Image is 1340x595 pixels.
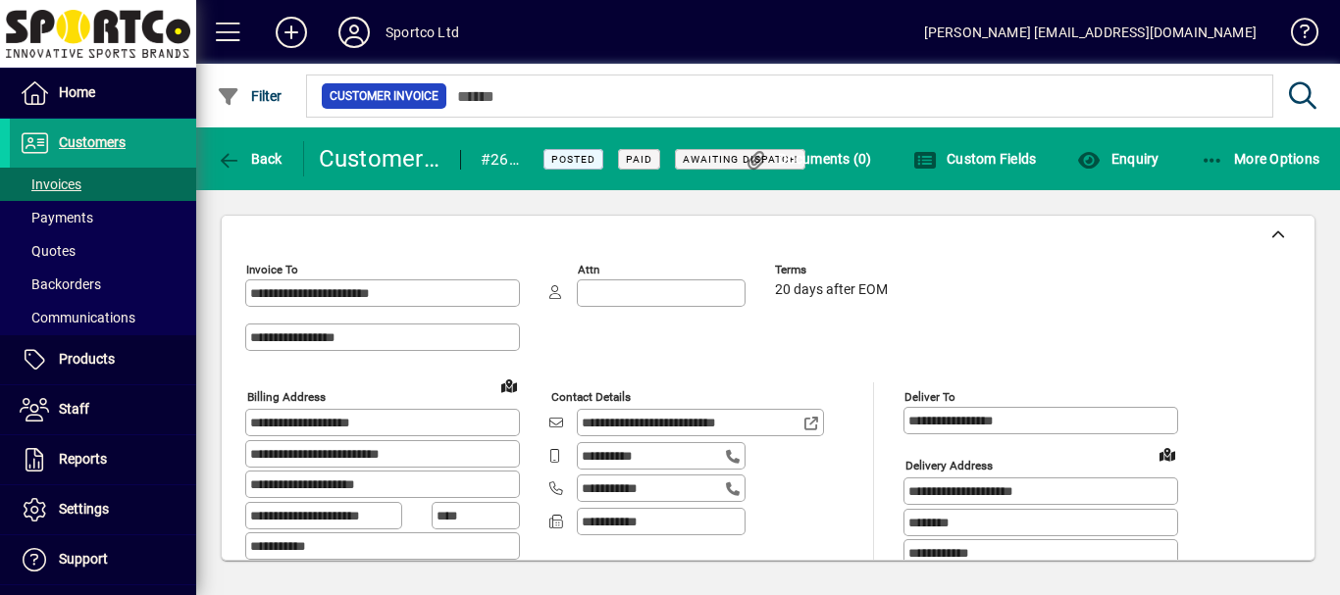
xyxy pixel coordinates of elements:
[212,78,287,114] button: Filter
[1201,151,1320,167] span: More Options
[924,17,1257,48] div: [PERSON_NAME] [EMAIL_ADDRESS][DOMAIN_NAME]
[493,370,525,401] a: View on map
[775,264,893,276] span: Terms
[59,501,109,517] span: Settings
[20,310,135,325] span: Communications
[59,351,115,367] span: Products
[10,385,196,434] a: Staff
[1077,151,1159,167] span: Enquiry
[59,84,95,100] span: Home
[683,153,798,166] span: Awaiting Dispatch
[10,268,196,301] a: Backorders
[626,153,652,166] span: Paid
[59,134,126,150] span: Customers
[481,144,519,175] div: #266321
[386,17,459,48] div: Sportco Ltd
[212,141,287,176] button: Back
[1152,438,1183,470] a: View on map
[217,88,283,104] span: Filter
[59,551,108,567] span: Support
[323,15,386,50] button: Profile
[196,141,304,176] app-page-header-button: Back
[260,15,323,50] button: Add
[904,390,955,404] mat-label: Deliver To
[10,301,196,334] a: Communications
[578,263,599,276] mat-label: Attn
[745,151,872,167] span: Documents (0)
[330,86,438,106] span: Customer Invoice
[20,176,81,192] span: Invoices
[59,401,89,417] span: Staff
[10,69,196,118] a: Home
[551,153,595,166] span: Posted
[1196,141,1325,176] button: More Options
[59,451,107,467] span: Reports
[775,282,888,298] span: 20 days after EOM
[10,168,196,201] a: Invoices
[10,201,196,234] a: Payments
[20,276,101,292] span: Backorders
[1276,4,1315,68] a: Knowledge Base
[20,243,76,259] span: Quotes
[908,141,1042,176] button: Custom Fields
[246,263,298,276] mat-label: Invoice To
[1072,141,1163,176] button: Enquiry
[913,151,1037,167] span: Custom Fields
[20,210,93,225] span: Payments
[10,234,196,268] a: Quotes
[217,151,283,167] span: Back
[10,485,196,534] a: Settings
[319,143,440,174] div: Customer Invoice
[10,535,196,584] a: Support
[740,141,877,176] button: Documents (0)
[10,335,196,384] a: Products
[10,435,196,484] a: Reports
